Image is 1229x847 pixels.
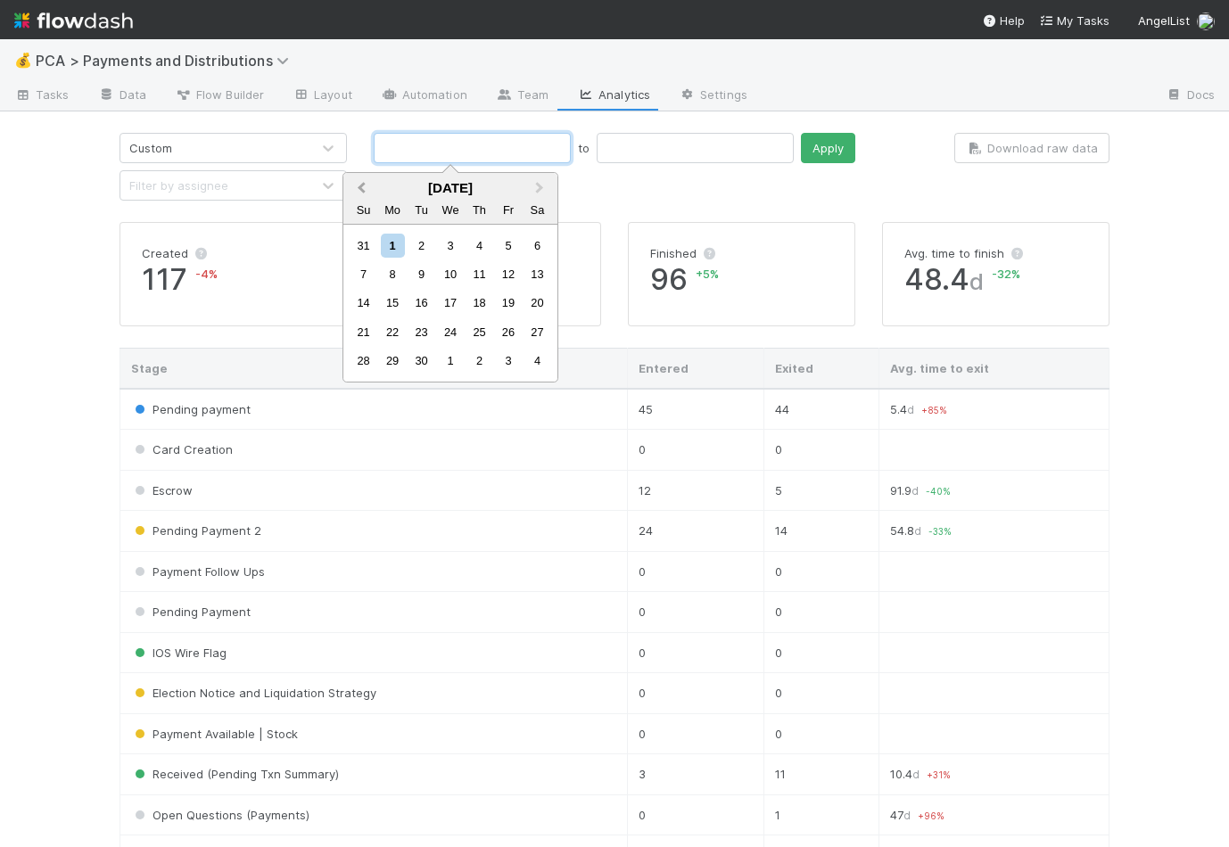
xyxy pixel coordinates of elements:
[351,291,375,315] div: Choose Sunday, September 14th, 2025
[764,348,879,389] th: Exited
[438,198,462,222] div: Wednesday
[84,82,161,111] a: Data
[911,484,919,498] small: d
[496,234,520,258] div: Choose Friday, September 5th, 2025
[764,470,879,510] td: 5
[438,262,462,286] div: Choose Wednesday, September 10th, 2025
[278,82,367,111] a: Layout
[381,349,405,373] div: Choose Monday, September 29th, 2025
[921,405,947,415] span: + 85 %
[349,231,551,375] div: Month September, 2025
[345,175,374,203] button: Previous Month
[131,442,233,456] span: Card Creation
[764,673,879,713] td: 0
[129,139,172,157] div: Custom
[627,592,764,632] td: 0
[801,133,855,163] button: Apply
[627,794,764,835] td: 0
[627,754,764,794] td: 3
[131,604,251,619] span: Pending Payment
[409,320,433,344] div: Choose Tuesday, September 23rd, 2025
[195,267,218,281] span: -4 %
[351,320,375,344] div: Choose Sunday, September 21st, 2025
[351,349,375,373] div: Choose Sunday, September 28th, 2025
[1039,12,1109,29] a: My Tasks
[438,349,462,373] div: Choose Wednesday, October 1st, 2025
[467,234,491,258] div: Choose Thursday, September 4th, 2025
[381,198,405,222] div: Monday
[764,794,879,835] td: 1
[381,234,405,258] div: Choose Monday, September 1st, 2025
[409,349,433,373] div: Choose Tuesday, September 30th, 2025
[131,727,298,741] span: Payment Available | Stock
[496,291,520,315] div: Choose Friday, September 19th, 2025
[982,12,1025,29] div: Help
[467,349,491,373] div: Choose Thursday, October 2nd, 2025
[650,262,833,297] span: 96
[926,486,951,497] span: -40 %
[879,511,1109,551] td: 54.8
[764,713,879,753] td: 0
[36,52,298,70] span: PCA > Payments and Distributions
[627,348,764,389] th: Entered
[879,754,1109,794] td: 10.4
[992,267,1020,281] span: -32 %
[527,175,556,203] button: Next Month
[467,291,491,315] div: Choose Thursday, September 18th, 2025
[367,82,482,111] a: Automation
[1138,13,1190,28] span: AngelList
[764,551,879,591] td: 0
[904,262,1087,297] span: 48.4
[696,267,719,281] span: + 5 %
[954,133,1109,163] button: Download raw data
[120,348,628,389] th: Stage
[879,389,1109,430] td: 5.4
[627,551,764,591] td: 0
[627,713,764,753] td: 0
[928,526,952,537] span: -33 %
[627,470,764,510] td: 12
[764,592,879,632] td: 0
[627,389,764,430] td: 45
[467,262,491,286] div: Choose Thursday, September 11th, 2025
[650,246,697,260] span: Finished
[764,754,879,794] td: 11
[482,82,563,111] a: Team
[764,511,879,551] td: 14
[409,291,433,315] div: Choose Tuesday, September 16th, 2025
[1151,82,1229,111] a: Docs
[343,180,557,195] div: [DATE]
[381,262,405,286] div: Choose Monday, September 8th, 2025
[664,82,762,111] a: Settings
[525,291,549,315] div: Choose Saturday, September 20th, 2025
[381,320,405,344] div: Choose Monday, September 22nd, 2025
[627,673,764,713] td: 0
[914,524,921,538] small: d
[14,86,70,103] span: Tasks
[627,511,764,551] td: 24
[912,768,920,781] small: d
[1197,12,1215,30] img: avatar_5d1523cf-d377-42ee-9d1c-1d238f0f126b.png
[351,198,375,222] div: Sunday
[438,320,462,344] div: Choose Wednesday, September 24th, 2025
[351,262,375,286] div: Choose Sunday, September 7th, 2025
[467,320,491,344] div: Choose Thursday, September 25th, 2025
[525,262,549,286] div: Choose Saturday, September 13th, 2025
[438,291,462,315] div: Choose Wednesday, September 17th, 2025
[969,267,984,295] span: d
[764,632,879,672] td: 0
[131,808,309,822] span: Open Questions (Payments)
[131,767,339,781] span: Received (Pending Txn Summary)
[131,483,193,498] span: Escrow
[496,320,520,344] div: Choose Friday, September 26th, 2025
[627,430,764,470] td: 0
[131,686,376,700] span: Election Notice and Liquidation Strategy
[14,5,133,36] img: logo-inverted-e16ddd16eac7371096b0.svg
[129,177,228,194] div: Filter by assignee
[351,234,375,258] div: Choose Sunday, August 31st, 2025
[131,523,261,538] span: Pending Payment 2
[409,262,433,286] div: Choose Tuesday, September 9th, 2025
[342,172,558,382] div: Choose Date
[918,810,944,821] span: + 96 %
[907,403,914,416] small: d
